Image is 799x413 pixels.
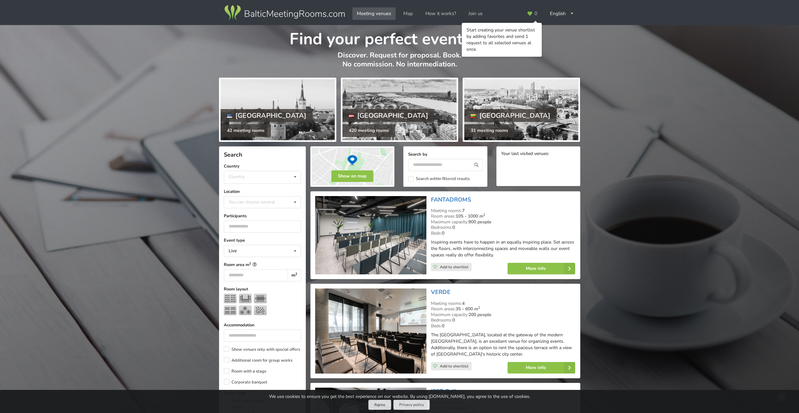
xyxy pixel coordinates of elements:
a: Map [399,7,417,20]
div: 31 meeting rooms [464,124,515,137]
a: FANTADROMS [431,196,471,203]
label: Show venues only with special offers [224,346,300,353]
div: Bedrooms: [431,317,575,323]
sup: 2 [478,305,480,310]
div: Your last visited venues: [501,151,576,157]
button: Show on map [331,170,373,182]
img: Classroom [224,305,237,315]
div: Meeting rooms: [431,301,575,306]
div: You can choose several [227,198,289,206]
span: Add to shortlist [440,264,468,270]
a: [GEOGRAPHIC_DATA] 420 meeting rooms [341,78,458,142]
p: The [GEOGRAPHIC_DATA], located at the gateway of the modern [GEOGRAPHIC_DATA], is an excellent ve... [431,332,575,357]
img: Show on map [310,146,394,187]
img: Baltic Meeting Rooms [223,4,346,22]
div: [GEOGRAPHIC_DATA] [221,109,313,122]
label: Event type [224,237,301,244]
div: [GEOGRAPHIC_DATA] [464,109,557,122]
a: [GEOGRAPHIC_DATA] 42 meeting rooms [219,78,336,142]
img: Conference centre | Riga | FANTADROMS [315,196,426,275]
div: Beds: [431,323,575,329]
strong: 105 - 1000 m [456,213,485,219]
a: More info [508,362,575,374]
label: Room layout [224,286,301,292]
a: [GEOGRAPHIC_DATA] 31 meeting rooms [463,78,580,142]
a: Meeting venues [352,7,396,20]
strong: 200 people [468,312,492,318]
strong: 900 people [468,219,492,225]
strong: 0 [452,317,455,323]
span: Add to shortlist [440,364,468,369]
strong: 0 [452,224,455,230]
label: Room area m [224,262,301,268]
img: Conference centre | Riga | VERDE [315,288,426,374]
div: Start creating your venue shortlist by adding favorites and send 1 request to all selected venues... [467,27,537,53]
img: Theater [224,294,237,303]
div: m [288,269,301,281]
div: 42 meeting rooms [221,124,271,137]
label: Corporate banquet [224,379,267,385]
strong: 35 - 600 m [456,306,480,312]
span: Search [224,151,242,159]
label: Search by [408,151,483,158]
sup: 2 [483,212,485,217]
img: Banquet [239,305,252,315]
div: Bedrooms: [431,225,575,230]
img: Boardroom [254,294,267,303]
a: VERDE [431,288,450,296]
div: Live [229,249,237,253]
label: Location [224,188,301,195]
strong: 0 [442,230,444,236]
label: Room with a stage [224,368,266,374]
label: Accommodation [224,322,301,328]
img: Reception [254,305,267,315]
a: How it works? [421,7,461,20]
label: Country [224,163,301,169]
div: Country [229,174,245,179]
div: Meeting rooms: [431,208,575,214]
p: Inspiring events have to happen in an equally inspiring place. Set across the floors, with interc... [431,239,575,258]
a: More info [508,263,575,274]
div: English [545,7,579,20]
p: Discover. Request for proposal. Book. No commission. No intermediation. [219,51,580,75]
div: Room areas: [431,306,575,312]
strong: 4 [462,300,465,306]
div: 420 meeting rooms [342,124,395,137]
span: 0 [534,11,537,16]
div: Beds: [431,230,575,236]
div: Maximum capacity: [431,219,575,225]
a: ISSP Gallery [431,387,465,395]
a: Privacy policy [393,400,430,410]
img: U-shape [239,294,252,303]
div: Maximum capacity: [431,312,575,318]
label: Participants [224,213,301,219]
sup: 2 [249,261,251,265]
strong: 0 [442,323,444,329]
button: Agree [368,400,391,410]
div: [GEOGRAPHIC_DATA] [342,109,435,122]
h1: Find your perfect event space [219,25,580,49]
label: Search within filtered results [408,176,470,182]
a: Join us [464,7,487,20]
div: Room areas: [431,213,575,219]
sup: 2 [295,271,297,276]
label: Additional room for group works [224,357,292,364]
strong: 7 [462,208,465,214]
